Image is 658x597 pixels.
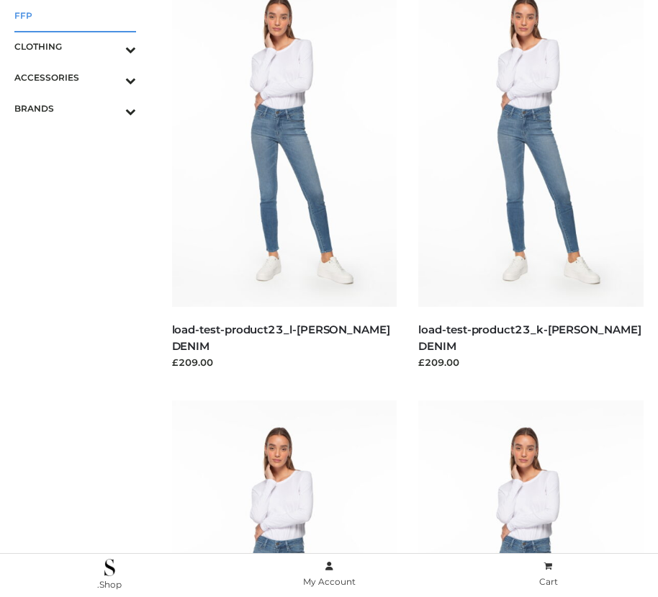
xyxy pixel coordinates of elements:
[14,100,136,117] span: BRANDS
[418,323,641,353] a: load-test-product23_k-[PERSON_NAME] DENIM
[14,7,136,24] span: FFP
[14,93,136,124] a: BRANDSToggle Submenu
[418,355,644,369] div: £209.00
[303,576,356,587] span: My Account
[104,559,115,576] img: .Shop
[220,558,439,591] a: My Account
[86,93,136,124] button: Toggle Submenu
[438,558,658,591] a: Cart
[172,355,397,369] div: £209.00
[14,38,136,55] span: CLOTHING
[14,31,136,62] a: CLOTHINGToggle Submenu
[172,323,390,353] a: load-test-product23_l-[PERSON_NAME] DENIM
[86,31,136,62] button: Toggle Submenu
[86,62,136,93] button: Toggle Submenu
[14,69,136,86] span: ACCESSORIES
[14,62,136,93] a: ACCESSORIESToggle Submenu
[97,579,122,590] span: .Shop
[539,576,558,587] span: Cart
